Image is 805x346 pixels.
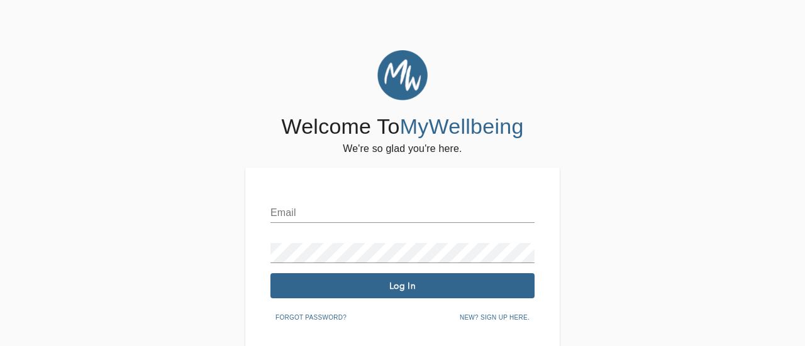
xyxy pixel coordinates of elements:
span: New? Sign up here. [460,312,530,323]
span: Forgot password? [275,312,347,323]
h6: We're so glad you're here. [343,140,462,158]
a: Forgot password? [270,311,352,322]
span: Log In [275,280,530,292]
img: MyWellbeing [377,50,428,100]
h4: Welcome To [281,114,523,140]
button: New? Sign up here. [455,308,535,327]
span: MyWellbeing [400,114,524,138]
button: Log In [270,273,535,298]
button: Forgot password? [270,308,352,327]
